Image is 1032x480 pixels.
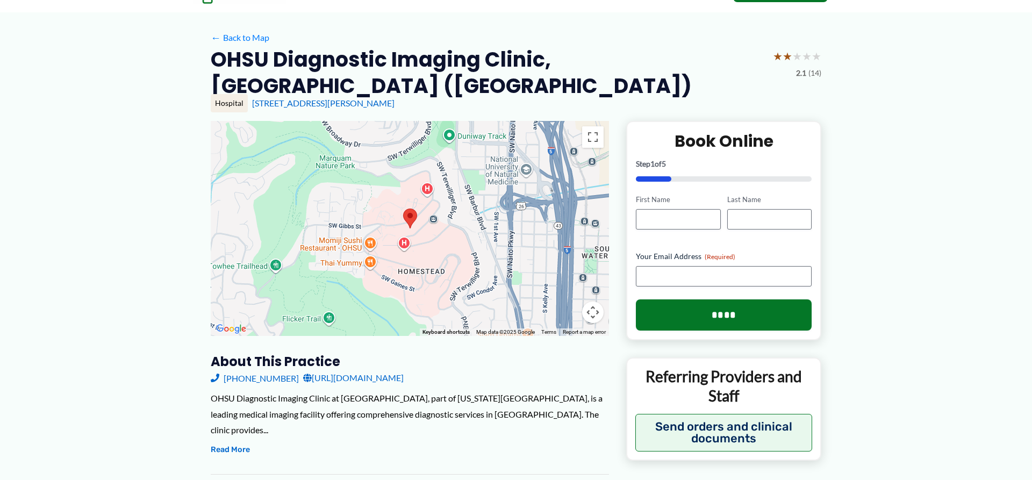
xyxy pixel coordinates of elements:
[211,443,250,456] button: Read More
[636,131,812,152] h2: Book Online
[662,159,666,168] span: 5
[213,322,249,336] a: Open this area in Google Maps (opens a new window)
[773,46,783,66] span: ★
[211,30,269,46] a: ←Back to Map
[211,32,221,42] span: ←
[541,329,556,335] a: Terms (opens in new tab)
[582,302,604,323] button: Map camera controls
[476,329,535,335] span: Map data ©2025 Google
[812,46,821,66] span: ★
[635,367,812,406] p: Referring Providers and Staff
[650,159,655,168] span: 1
[802,46,812,66] span: ★
[636,195,720,205] label: First Name
[211,353,609,370] h3: About this practice
[727,195,812,205] label: Last Name
[705,253,735,261] span: (Required)
[252,98,395,108] a: [STREET_ADDRESS][PERSON_NAME]
[636,251,812,262] label: Your Email Address
[636,160,812,168] p: Step of
[792,46,802,66] span: ★
[303,370,404,386] a: [URL][DOMAIN_NAME]
[563,329,606,335] a: Report a map error
[211,390,609,438] div: OHSU Diagnostic Imaging Clinic at [GEOGRAPHIC_DATA], part of [US_STATE][GEOGRAPHIC_DATA], is a le...
[783,46,792,66] span: ★
[211,46,764,99] h2: OHSU Diagnostic Imaging Clinic, [GEOGRAPHIC_DATA] ([GEOGRAPHIC_DATA])
[808,66,821,80] span: (14)
[211,94,248,112] div: Hospital
[213,322,249,336] img: Google
[796,66,806,80] span: 2.1
[422,328,470,336] button: Keyboard shortcuts
[211,370,299,386] a: [PHONE_NUMBER]
[582,126,604,148] button: Toggle fullscreen view
[635,414,812,452] button: Send orders and clinical documents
